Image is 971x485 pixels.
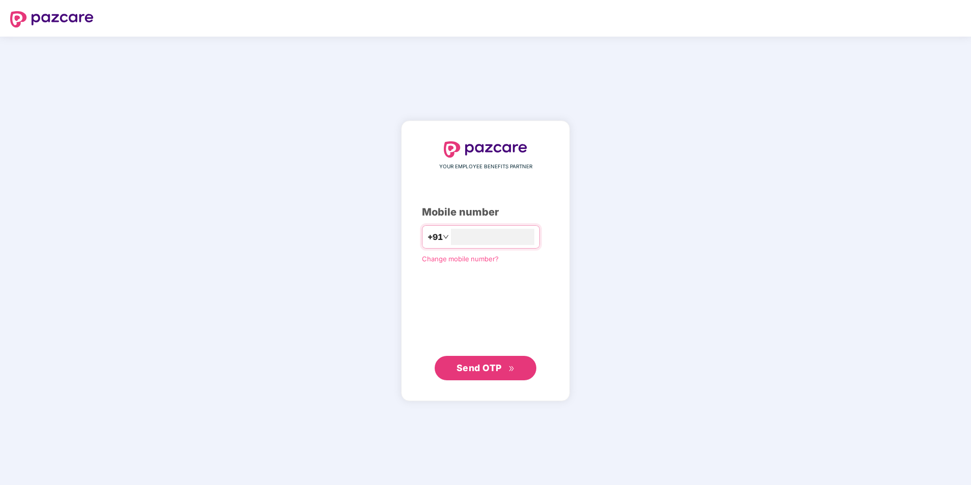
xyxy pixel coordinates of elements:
[422,204,549,220] div: Mobile number
[457,362,502,373] span: Send OTP
[435,356,536,380] button: Send OTPdouble-right
[443,234,449,240] span: down
[508,366,515,372] span: double-right
[422,255,499,263] a: Change mobile number?
[10,11,94,27] img: logo
[439,163,532,171] span: YOUR EMPLOYEE BENEFITS PARTNER
[444,141,527,158] img: logo
[428,231,443,244] span: +91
